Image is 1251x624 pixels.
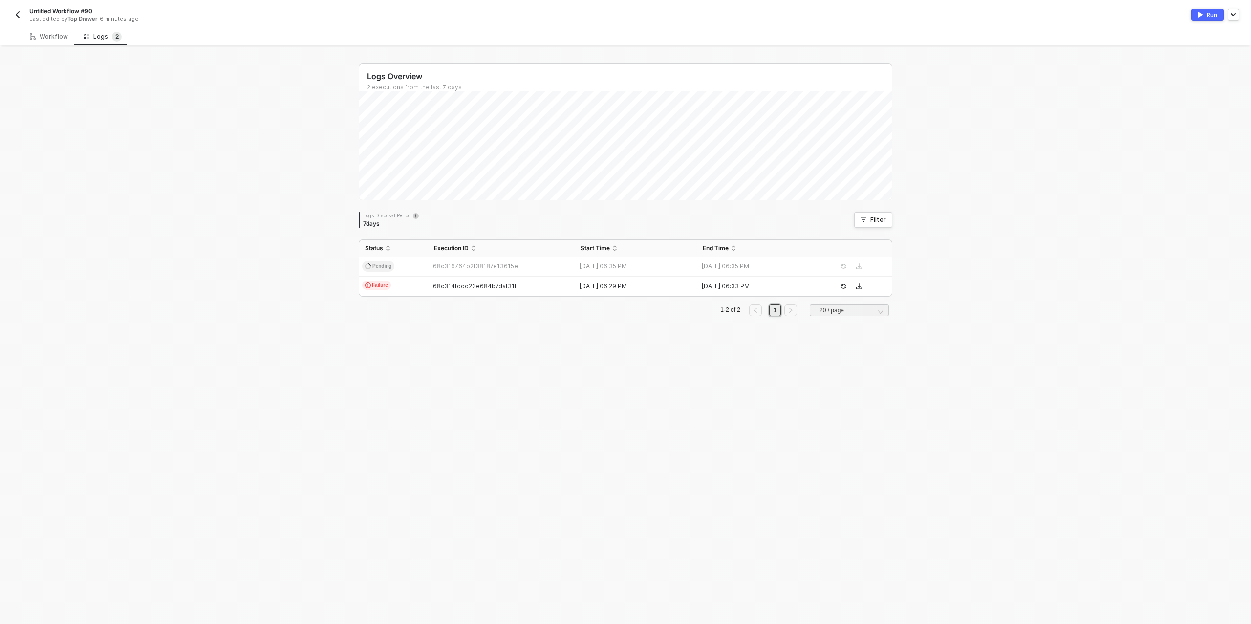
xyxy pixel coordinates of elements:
th: Execution ID [428,240,575,257]
span: Failure [362,281,391,290]
span: right [788,307,794,313]
a: 1 [771,305,780,316]
div: [DATE] 06:35 PM [697,262,811,270]
span: Top Drawer [67,15,97,22]
button: right [784,304,797,316]
span: Start Time [581,244,610,252]
div: [DATE] 06:29 PM [575,282,689,290]
div: Page Size [810,304,889,320]
button: back [12,9,23,21]
img: back [14,11,22,19]
span: icon-download [856,283,862,289]
div: Workflow [30,33,68,41]
button: left [749,304,762,316]
button: Filter [854,212,892,228]
input: Page Size [816,305,883,316]
div: Last edited by - 6 minutes ago [29,15,603,22]
sup: 2 [112,32,122,42]
span: 68c314fddd23e684b7daf31f [433,282,517,290]
div: Logs Overview [367,71,892,82]
div: Logs [84,32,122,42]
div: 2 executions from the last 7 days [367,84,892,91]
div: [DATE] 06:35 PM [575,262,689,270]
span: End Time [703,244,729,252]
span: Untitled Workflow #90 [29,7,92,15]
div: Filter [870,216,886,224]
li: 1 [769,304,781,316]
span: 2 [115,33,119,40]
div: 7 days [363,220,419,228]
span: icon-success-page [841,283,846,289]
button: activateRun [1191,9,1224,21]
li: 1-2 of 2 [719,304,742,316]
span: 68c316764b2f38187e13615e [433,262,518,270]
span: Pending [362,261,394,272]
span: icon-exclamation [365,282,371,288]
span: Execution ID [434,244,469,252]
th: End Time [697,240,819,257]
div: Logs Disposal Period [363,212,419,219]
div: Run [1207,11,1217,19]
div: [DATE] 06:33 PM [697,282,811,290]
span: 20 / page [820,303,883,318]
li: Previous Page [748,304,763,316]
span: left [753,307,758,313]
img: activate [1198,12,1203,18]
li: Next Page [783,304,798,316]
span: icon-spinner [365,262,371,269]
th: Start Time [575,240,697,257]
span: Status [365,244,383,252]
